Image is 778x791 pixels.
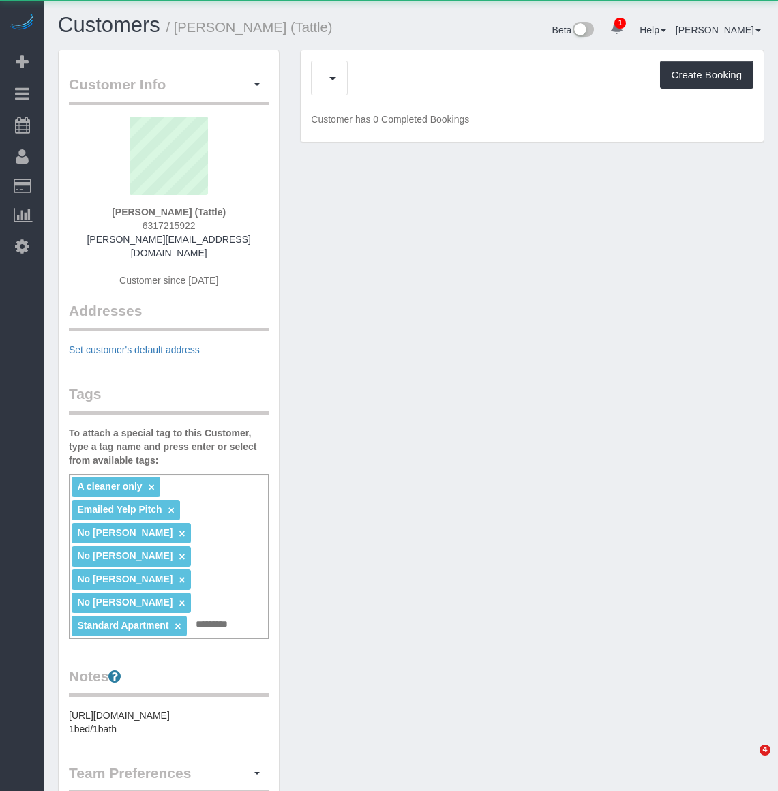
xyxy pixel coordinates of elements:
[69,384,269,415] legend: Tags
[69,74,269,105] legend: Customer Info
[660,61,753,89] button: Create Booking
[571,22,594,40] img: New interface
[69,666,269,697] legend: Notes
[311,113,753,126] p: Customer has 0 Completed Bookings
[77,550,173,561] span: No [PERSON_NAME]
[77,620,168,631] span: Standard Apartment
[77,597,173,608] span: No [PERSON_NAME]
[603,14,630,44] a: 1
[143,220,196,231] span: 6317215922
[552,25,595,35] a: Beta
[179,597,185,609] a: ×
[179,528,185,539] a: ×
[614,18,626,29] span: 1
[640,25,666,35] a: Help
[119,275,218,286] span: Customer since [DATE]
[77,504,162,515] span: Emailed Yelp Pitch
[69,708,269,736] pre: [URL][DOMAIN_NAME] 1bed/1bath
[166,20,333,35] small: / [PERSON_NAME] (Tattle)
[69,344,200,355] a: Set customer's default address
[69,426,269,467] label: To attach a special tag to this Customer, type a tag name and press enter or select from availabl...
[179,551,185,563] a: ×
[168,505,175,516] a: ×
[179,574,185,586] a: ×
[77,527,173,538] span: No [PERSON_NAME]
[760,745,770,756] span: 4
[87,234,250,258] a: [PERSON_NAME][EMAIL_ADDRESS][DOMAIN_NAME]
[148,481,154,493] a: ×
[676,25,761,35] a: [PERSON_NAME]
[112,207,226,218] strong: [PERSON_NAME] (Tattle)
[732,745,764,777] iframe: Intercom live chat
[8,14,35,33] img: Automaid Logo
[175,621,181,632] a: ×
[58,13,160,37] a: Customers
[77,481,142,492] span: A cleaner only
[77,573,173,584] span: No [PERSON_NAME]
